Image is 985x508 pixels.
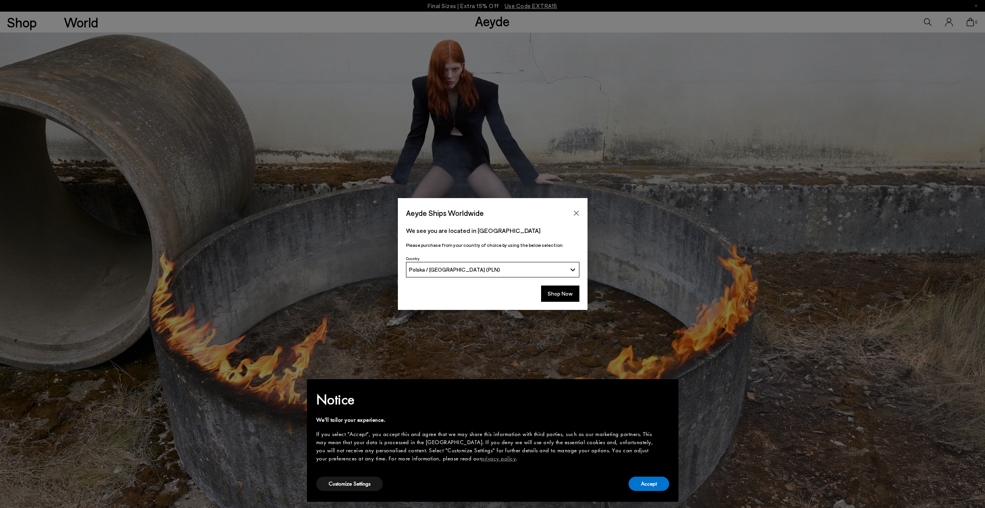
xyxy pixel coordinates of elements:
h2: Notice [316,390,657,410]
button: Customize Settings [316,477,383,491]
span: Country [406,256,420,261]
button: Close [570,207,582,219]
button: Close this notice [657,381,675,400]
div: We'll tailor your experience. [316,416,657,424]
div: If you select "Accept", you accept this and agree that we may share this information with third p... [316,430,657,463]
span: Polska / [GEOGRAPHIC_DATA] (PLN) [409,266,500,273]
p: We see you are located in [GEOGRAPHIC_DATA] [406,226,579,235]
button: Shop Now [541,286,579,302]
span: × [663,385,668,397]
button: Accept [629,477,669,491]
span: Aeyde Ships Worldwide [406,206,484,220]
a: privacy policy [481,455,516,462]
p: Please purchase from your country of choice by using the below selection: [406,241,579,249]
